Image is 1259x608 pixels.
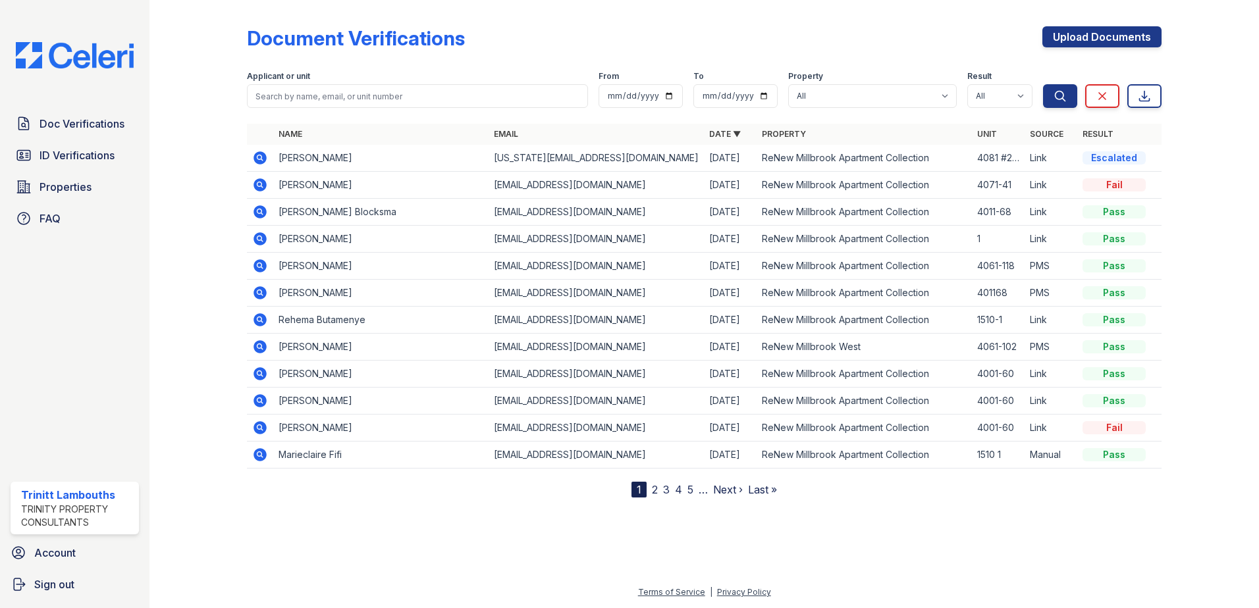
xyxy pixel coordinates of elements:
a: ID Verifications [11,142,139,168]
a: Sign out [5,571,144,597]
td: ReNew Millbrook Apartment Collection [757,415,972,442]
div: 1 [631,482,647,497]
div: Pass [1083,205,1146,218]
a: 2 [652,483,658,496]
input: Search by name, email, or unit number [247,84,588,108]
td: Link [1025,172,1077,199]
a: Upload Documents [1042,26,1162,47]
td: Link [1025,226,1077,253]
td: ReNew Millbrook Apartment Collection [757,172,972,199]
td: [EMAIL_ADDRESS][DOMAIN_NAME] [489,199,704,226]
td: [EMAIL_ADDRESS][DOMAIN_NAME] [489,253,704,280]
td: PMS [1025,280,1077,307]
td: 4011-68 [972,199,1025,226]
td: [PERSON_NAME] [273,172,489,199]
td: [DATE] [704,280,757,307]
div: Pass [1083,286,1146,299]
td: [DATE] [704,442,757,469]
a: Email [494,129,518,139]
span: Doc Verifications [40,116,124,132]
span: … [699,482,708,497]
td: Marieclaire Fifi [273,442,489,469]
div: Pass [1083,367,1146,380]
span: Sign out [34,576,74,592]
td: [US_STATE][EMAIL_ADDRESS][DOMAIN_NAME] [489,145,704,172]
div: Fail [1083,421,1146,434]
label: From [599,71,619,82]
td: Link [1025,415,1077,442]
td: 1510 1 [972,442,1025,469]
td: 4001-60 [972,361,1025,388]
span: Properties [40,179,92,195]
td: [DATE] [704,199,757,226]
td: 4001-60 [972,388,1025,415]
span: ID Verifications [40,147,115,163]
a: Property [762,129,806,139]
label: Property [788,71,823,82]
td: [PERSON_NAME] [273,226,489,253]
a: Source [1030,129,1063,139]
a: 4 [675,483,682,496]
td: [PERSON_NAME] [273,253,489,280]
td: [DATE] [704,253,757,280]
div: Pass [1083,340,1146,353]
td: [PERSON_NAME] [273,145,489,172]
td: ReNew Millbrook Apartment Collection [757,442,972,469]
td: ReNew Millbrook Apartment Collection [757,307,972,334]
label: Applicant or unit [247,71,310,82]
td: Link [1025,388,1077,415]
a: Doc Verifications [11,111,139,137]
td: [DATE] [704,361,757,388]
div: Pass [1083,259,1146,272]
span: FAQ [40,211,61,226]
td: [DATE] [704,226,757,253]
td: 401168 [972,280,1025,307]
td: [DATE] [704,388,757,415]
td: [PERSON_NAME] [273,280,489,307]
a: Result [1083,129,1113,139]
td: [EMAIL_ADDRESS][DOMAIN_NAME] [489,334,704,361]
td: [EMAIL_ADDRESS][DOMAIN_NAME] [489,280,704,307]
td: [EMAIL_ADDRESS][DOMAIN_NAME] [489,442,704,469]
td: ReNew Millbrook West [757,334,972,361]
td: [PERSON_NAME] Blocksma [273,199,489,226]
div: | [710,587,712,597]
td: ReNew Millbrook Apartment Collection [757,280,972,307]
td: PMS [1025,253,1077,280]
td: [PERSON_NAME] [273,334,489,361]
div: Pass [1083,394,1146,407]
td: [EMAIL_ADDRESS][DOMAIN_NAME] [489,415,704,442]
div: Document Verifications [247,26,465,50]
td: [EMAIL_ADDRESS][DOMAIN_NAME] [489,172,704,199]
label: Result [967,71,992,82]
td: Rehema Butamenye [273,307,489,334]
div: Pass [1083,232,1146,245]
td: Link [1025,145,1077,172]
td: 4061-118 [972,253,1025,280]
a: Account [5,540,144,566]
span: Account [34,545,76,561]
td: ReNew Millbrook Apartment Collection [757,388,972,415]
td: ReNew Millbrook Apartment Collection [757,145,972,172]
a: 3 [663,483,670,496]
td: Manual [1025,442,1077,469]
a: Name [279,129,302,139]
td: [DATE] [704,172,757,199]
div: Pass [1083,448,1146,461]
div: Pass [1083,313,1146,326]
td: 4061-102 [972,334,1025,361]
td: Link [1025,307,1077,334]
a: Last » [748,483,777,496]
td: Link [1025,199,1077,226]
td: [EMAIL_ADDRESS][DOMAIN_NAME] [489,307,704,334]
td: [DATE] [704,334,757,361]
label: To [693,71,704,82]
td: [EMAIL_ADDRESS][DOMAIN_NAME] [489,361,704,388]
div: Fail [1083,178,1146,191]
td: [DATE] [704,415,757,442]
td: ReNew Millbrook Apartment Collection [757,361,972,388]
a: Privacy Policy [717,587,771,597]
td: PMS [1025,334,1077,361]
td: 4001-60 [972,415,1025,442]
